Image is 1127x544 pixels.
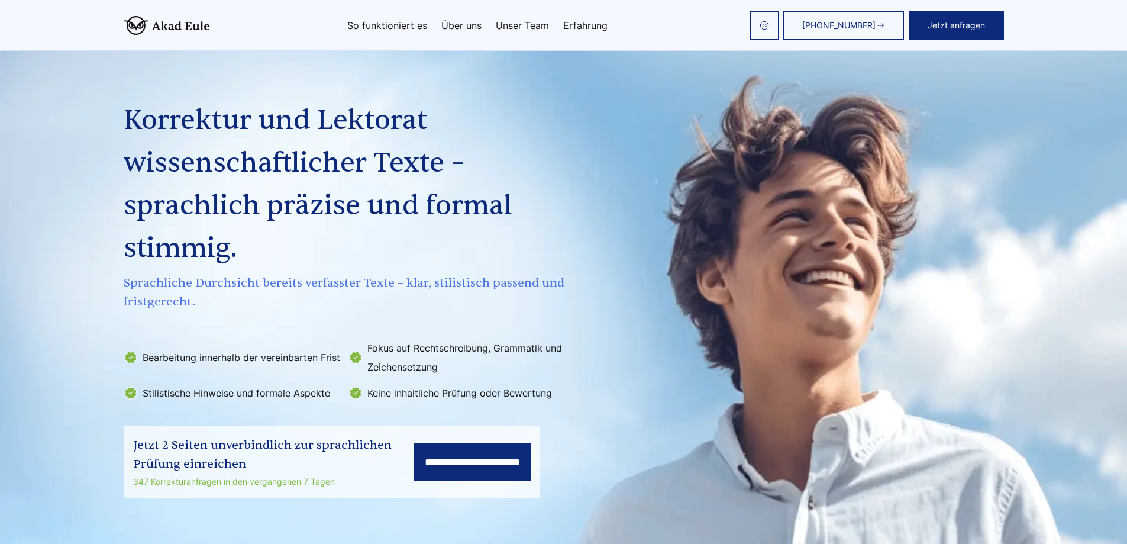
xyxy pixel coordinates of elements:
[124,273,569,311] span: Sprachliche Durchsicht bereits verfasster Texte – klar, stilistisch passend und fristgerecht.
[124,339,341,376] li: Bearbeitung innerhalb der vereinbarten Frist
[124,99,569,270] h1: Korrektur und Lektorat wissenschaftlicher Texte – sprachlich präzise und formal stimmig.
[133,475,414,489] div: 347 Korrekturanfragen in den vergangenen 7 Tagen
[124,384,341,403] li: Stilistische Hinweise und formale Aspekte
[496,21,549,30] a: Unser Team
[133,436,414,474] div: Jetzt 2 Seiten unverbindlich zur sprachlichen Prüfung einreichen
[563,21,608,30] a: Erfahrung
[760,21,769,30] img: email
[348,339,566,376] li: Fokus auf Rechtschreibung, Grammatik und Zeichensetzung
[909,11,1004,40] button: Jetzt anfragen
[347,21,427,30] a: So funktioniert es
[783,11,904,40] a: [PHONE_NUMBER]
[348,384,566,403] li: Keine inhaltliche Prüfung oder Bewertung
[441,21,482,30] a: Über uns
[124,16,210,35] img: logo
[802,21,876,30] span: [PHONE_NUMBER]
